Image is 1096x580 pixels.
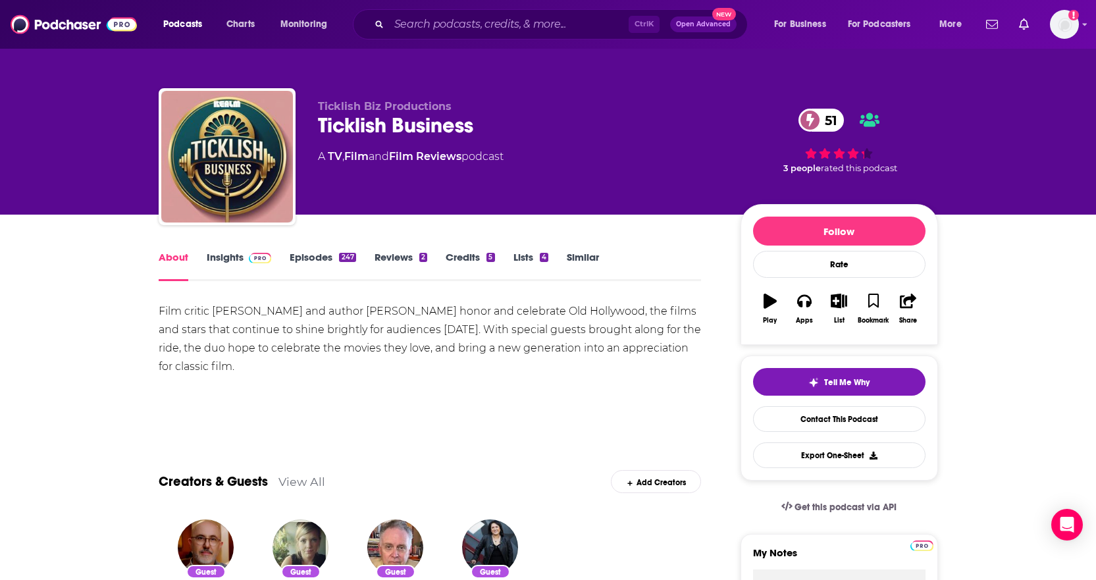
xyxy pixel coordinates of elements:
a: Film Reviews [389,150,461,163]
span: For Podcasters [848,15,911,34]
span: 51 [812,109,844,132]
button: Show profile menu [1050,10,1079,39]
div: Guest [281,565,321,579]
button: open menu [271,14,344,35]
div: A podcast [318,149,504,165]
a: Episodes247 [290,251,355,281]
button: Follow [753,217,926,246]
img: User Profile [1050,10,1079,39]
span: and [369,150,389,163]
div: Guest [471,565,510,579]
button: open menu [930,14,978,35]
span: Charts [226,15,255,34]
span: , [342,150,344,163]
div: Play [763,317,777,325]
button: Export One-Sheet [753,442,926,468]
button: List [822,285,856,332]
div: Film critic [PERSON_NAME] and author [PERSON_NAME] honor and celebrate Old Hollywood, the films a... [159,302,702,376]
button: Share [891,285,925,332]
a: Similar [567,251,599,281]
div: Guest [186,565,226,579]
div: Search podcasts, credits, & more... [365,9,760,40]
a: Reviews2 [375,251,427,281]
span: Monitoring [280,15,327,34]
button: Bookmark [856,285,891,332]
span: Ticklish Biz Productions [318,100,452,113]
img: Eddie Muller [367,519,423,575]
div: Guest [376,565,415,579]
a: About [159,251,188,281]
span: More [939,15,962,34]
label: My Notes [753,546,926,569]
a: Get this podcast via API [771,491,908,523]
img: Laurent Bouzereau [178,519,234,575]
div: Open Intercom Messenger [1051,509,1083,540]
img: Podchaser Pro [249,253,272,263]
img: Podchaser - Follow, Share and Rate Podcasts [11,12,137,37]
div: 5 [486,253,494,262]
img: Esther Ludlow [462,519,518,575]
span: For Business [774,15,826,34]
a: Show notifications dropdown [981,13,1003,36]
a: Credits5 [446,251,494,281]
a: TV [328,150,342,163]
div: Rate [753,251,926,278]
span: 3 people [783,163,821,173]
div: List [834,317,845,325]
span: Get this podcast via API [795,502,897,513]
button: Apps [787,285,822,332]
span: Tell Me Why [824,377,870,388]
a: InsightsPodchaser Pro [207,251,272,281]
a: Lists4 [513,251,548,281]
button: open menu [765,14,843,35]
button: open menu [839,14,930,35]
a: View All [278,475,325,488]
a: Show notifications dropdown [1014,13,1034,36]
button: open menu [154,14,219,35]
a: Pro website [910,539,933,551]
div: 51 3 peoplerated this podcast [741,100,938,182]
div: Apps [796,317,813,325]
a: Film [344,150,369,163]
img: tell me why sparkle [808,377,819,388]
a: 51 [798,109,844,132]
button: Play [753,285,787,332]
div: 247 [339,253,355,262]
a: Creators & Guests [159,473,268,490]
div: Share [899,317,917,325]
svg: Add a profile image [1068,10,1079,20]
div: Add Creators [611,470,701,493]
button: tell me why sparkleTell Me Why [753,368,926,396]
div: Bookmark [858,317,889,325]
span: Ctrl K [629,16,660,33]
input: Search podcasts, credits, & more... [389,14,629,35]
span: Logged in as AtriaBooks [1050,10,1079,39]
button: Open AdvancedNew [670,16,737,32]
div: 2 [419,253,427,262]
span: rated this podcast [821,163,897,173]
img: Ticklish Business [161,91,293,223]
a: Charts [218,14,263,35]
span: Open Advanced [676,21,731,28]
div: 4 [540,253,548,262]
img: Lindsey Romain [273,519,328,575]
a: Contact This Podcast [753,406,926,432]
span: New [712,8,736,20]
img: Podchaser Pro [910,540,933,551]
span: Podcasts [163,15,202,34]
